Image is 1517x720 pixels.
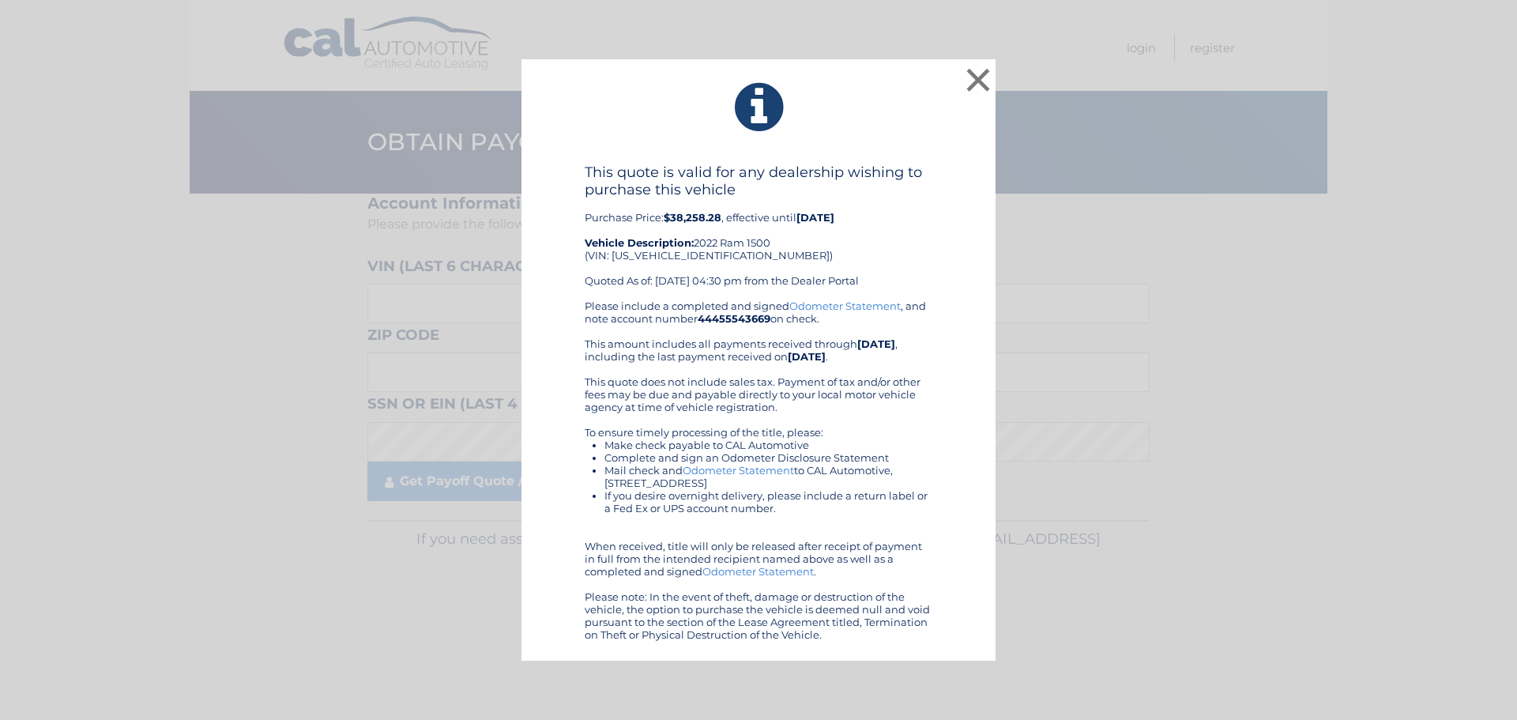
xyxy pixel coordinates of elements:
[788,350,826,363] b: [DATE]
[789,300,901,312] a: Odometer Statement
[702,565,814,578] a: Odometer Statement
[604,451,932,464] li: Complete and sign an Odometer Disclosure Statement
[664,211,721,224] b: $38,258.28
[857,337,895,350] b: [DATE]
[585,236,694,249] strong: Vehicle Description:
[585,164,932,198] h4: This quote is valid for any dealership wishing to purchase this vehicle
[683,464,794,477] a: Odometer Statement
[585,164,932,300] div: Purchase Price: , effective until 2022 Ram 1500 (VIN: [US_VEHICLE_IDENTIFICATION_NUMBER]) Quoted ...
[604,489,932,515] li: If you desire overnight delivery, please include a return label or a Fed Ex or UPS account number.
[604,464,932,489] li: Mail check and to CAL Automotive, [STREET_ADDRESS]
[604,439,932,451] li: Make check payable to CAL Automotive
[585,300,932,641] div: Please include a completed and signed , and note account number on check. This amount includes al...
[962,64,994,96] button: ×
[796,211,834,224] b: [DATE]
[698,312,770,325] b: 44455543669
